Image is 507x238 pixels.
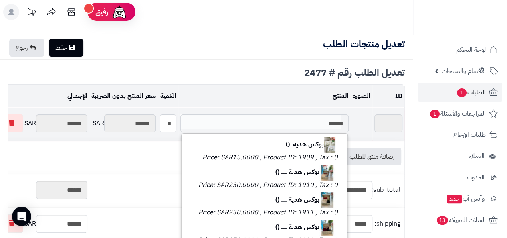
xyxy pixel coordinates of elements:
small: Price: SAR230.0000 , Product ID: 1910 , Tax : 0 [198,180,338,190]
img: 1758452074-78c5cb8c-92cc-4600-b811-25ea8f838f97-40x40.jpg [319,192,335,208]
a: حفظ [49,39,83,57]
span: جديد [447,195,462,203]
a: تحديثات المنصة [21,4,41,22]
span: 1 [430,110,440,118]
span: وآتس آب [446,193,485,204]
a: المدونة [418,168,502,187]
b: بوكس هدية ... () [275,222,339,232]
small: Price: SAR230.0000 , Product ID: 1911 , Tax : 0 [198,207,338,217]
a: العملاء [418,146,502,166]
td: الكمية [158,85,178,107]
span: المدونة [467,172,485,183]
span: طلبات الإرجاع [453,129,486,140]
div: Open Intercom Messenger [12,207,31,226]
span: 1 [457,88,467,97]
a: لوحة التحكم [418,40,502,59]
span: لوحة التحكم [456,44,486,55]
span: المراجعات والأسئلة [429,108,486,119]
small: Price: SAR15.0000 , Product ID: 1909 , Tax : 0 [202,153,338,162]
img: 1757766451-Screenshot%202025-09-13%20123957-40x40.png [324,137,335,153]
td: سعر المنتج بدون الضريبة [89,85,158,107]
span: sub_total: [374,185,400,195]
a: السلات المتروكة13 [418,210,502,230]
a: إضافة منتج للطلب [333,148,401,165]
div: تعديل الطلب رقم # 2477 [8,68,405,77]
b: بوكس هدية ... () [275,167,339,177]
span: الطلبات [456,87,486,98]
a: المراجعات والأسئلة1 [418,104,502,123]
b: بوكس هدية ... () [275,195,339,205]
span: 13 [437,216,448,225]
td: المنتج [178,85,351,107]
div: SAR [91,114,156,132]
span: رفيق [95,7,108,17]
img: logo-2.png [452,22,499,39]
a: وآتس آبجديد [418,189,502,208]
span: السلات المتروكة [436,214,486,226]
span: shipping: [374,219,400,228]
img: 1758452270-cdd5e838-f4e4-459b-900b-8d2ab6266e6b-40x40.jpg [319,220,335,236]
a: الطلبات1 [418,83,502,102]
a: رجوع [9,39,44,57]
span: العملاء [469,151,485,162]
img: ai-face.png [111,4,127,20]
img: 1758451652-130f4d6c-4393-4d57-8ec4-06f0ca5819e4-40x40.jpg [319,165,335,181]
td: الصورة [351,85,372,107]
td: ID [372,85,404,107]
b: تعديل منتجات الطلب [323,37,405,51]
span: الأقسام والمنتجات [442,65,486,77]
a: طلبات الإرجاع [418,125,502,144]
b: بوكس هدية () [286,140,339,149]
